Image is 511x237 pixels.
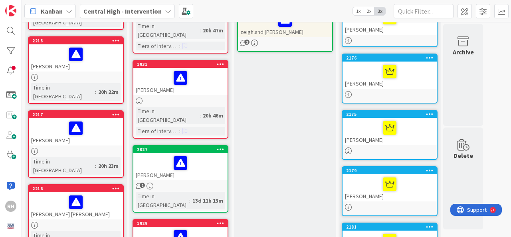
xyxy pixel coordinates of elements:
div: 20h 23m [96,161,121,170]
span: 1x [353,7,364,15]
div: 20h 22m [96,88,121,96]
div: 2181 [343,223,437,231]
span: 2 [140,183,145,188]
div: 2176 [346,55,437,61]
span: 2 [244,40,250,45]
div: 20h 46m [201,111,225,120]
a: 2217[PERSON_NAME]Time in [GEOGRAPHIC_DATA]:20h 23m [28,110,124,178]
div: Time in [GEOGRAPHIC_DATA] [136,22,200,39]
a: 2176[PERSON_NAME] [342,54,438,104]
a: zeighland [PERSON_NAME] [237,2,333,52]
span: Kanban [41,6,63,16]
div: [PERSON_NAME] [29,44,123,72]
span: : [200,111,201,120]
div: 2218 [29,37,123,44]
div: 2218 [32,38,123,44]
div: 2027 [133,146,228,153]
input: Quick Filter... [394,4,454,18]
div: 2179 [343,167,437,174]
div: [PERSON_NAME] [133,153,228,180]
div: RH [5,201,16,212]
div: [PERSON_NAME] [PERSON_NAME] [29,192,123,219]
div: Time in [GEOGRAPHIC_DATA] [136,107,200,124]
div: 2217 [29,111,123,118]
a: 1931[PERSON_NAME]Time in [GEOGRAPHIC_DATA]:20h 46mTiers of Intervention: [133,60,228,139]
div: 2175[PERSON_NAME] [343,111,437,145]
img: avatar [5,221,16,232]
div: 1931 [133,61,228,68]
a: 2175[PERSON_NAME] [342,110,438,160]
span: : [95,161,96,170]
div: 1929 [137,221,228,226]
span: Support [17,1,36,11]
div: Delete [454,151,473,160]
img: Visit kanbanzone.com [5,5,16,16]
span: : [179,127,180,135]
div: Time in [GEOGRAPHIC_DATA] [31,83,95,101]
div: 2216[PERSON_NAME] [PERSON_NAME] [29,185,123,219]
div: 2218[PERSON_NAME] [29,37,123,72]
div: [PERSON_NAME] [343,118,437,145]
div: zeighland [PERSON_NAME] [238,10,332,37]
div: 20h 47m [201,26,225,35]
div: 2217[PERSON_NAME] [29,111,123,145]
div: 2216 [29,185,123,192]
b: Central High - Intervention [83,7,162,15]
span: : [189,196,190,205]
div: 1931 [137,62,228,67]
div: 2179[PERSON_NAME] [343,167,437,201]
div: [PERSON_NAME] [343,62,437,89]
div: Tiers of Intervention [136,127,179,135]
div: Time in [GEOGRAPHIC_DATA] [136,192,189,209]
div: Tiers of Intervention [136,42,179,50]
span: : [179,42,180,50]
div: 2217 [32,112,123,118]
div: 2216 [32,186,123,191]
span: 3x [374,7,385,15]
a: 2179[PERSON_NAME] [342,166,438,216]
a: 2218[PERSON_NAME]Time in [GEOGRAPHIC_DATA]:20h 22m [28,36,124,104]
div: 2179 [346,168,437,173]
div: 13d 11h 13m [190,196,225,205]
div: 2027[PERSON_NAME] [133,146,228,180]
div: 2176[PERSON_NAME] [343,54,437,89]
div: 2176 [343,54,437,62]
div: [PERSON_NAME] [343,174,437,201]
span: 2x [364,7,374,15]
div: Time in [GEOGRAPHIC_DATA] [31,157,95,175]
span: : [95,88,96,96]
div: 2175 [343,111,437,118]
a: 2027[PERSON_NAME]Time in [GEOGRAPHIC_DATA]:13d 11h 13m [133,145,228,213]
div: 2175 [346,112,437,117]
div: 1931[PERSON_NAME] [133,61,228,95]
span: : [200,26,201,35]
div: Archive [453,47,474,57]
div: [PERSON_NAME] [29,118,123,145]
div: 2027 [137,147,228,152]
div: [PERSON_NAME] [133,68,228,95]
div: 1929 [133,220,228,227]
div: 9+ [40,3,44,10]
div: 2181 [346,224,437,230]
